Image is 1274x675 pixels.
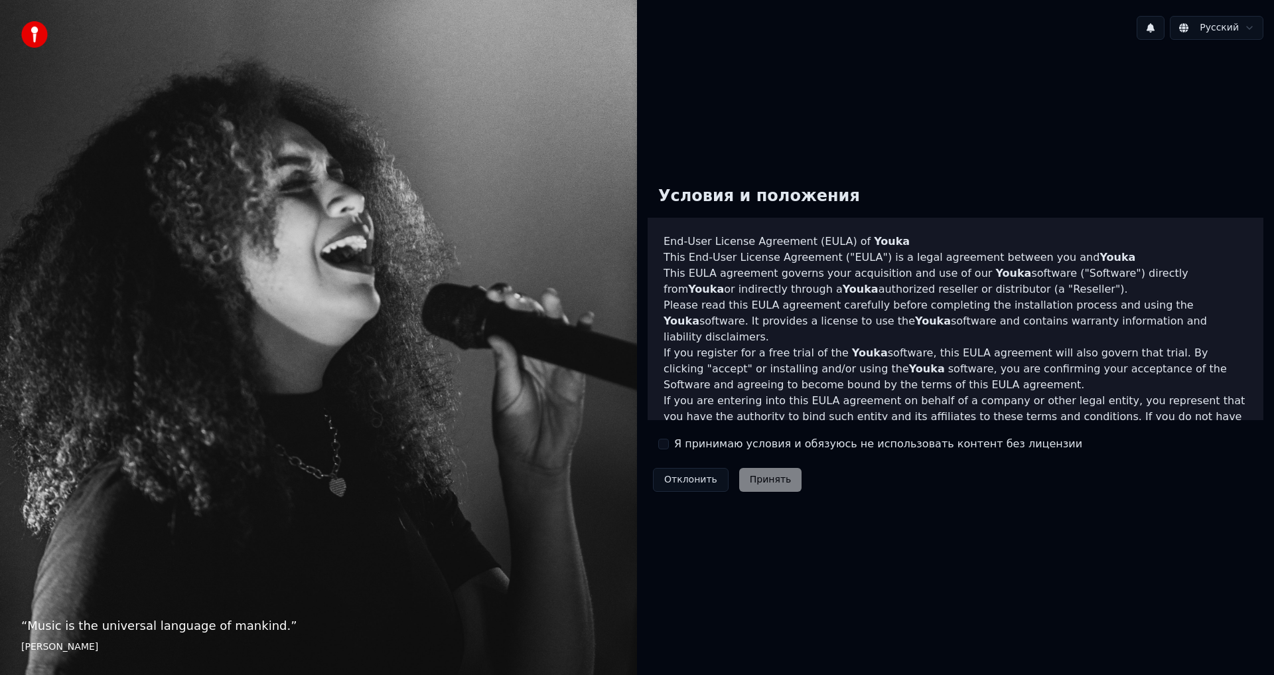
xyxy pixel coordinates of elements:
[874,235,910,248] span: Youka
[664,315,699,327] span: Youka
[664,234,1247,250] h3: End-User License Agreement (EULA) of
[664,250,1247,265] p: This End-User License Agreement ("EULA") is a legal agreement between you and
[21,617,616,635] p: “ Music is the universal language of mankind. ”
[21,640,616,654] footer: [PERSON_NAME]
[21,21,48,48] img: youka
[648,175,871,218] div: Условия и положения
[664,297,1247,345] p: Please read this EULA agreement carefully before completing the installation process and using th...
[653,468,729,492] button: Отклонить
[1099,251,1135,263] span: Youka
[674,436,1082,452] label: Я принимаю условия и обязуюсь не использовать контент без лицензии
[664,265,1247,297] p: This EULA agreement governs your acquisition and use of our software ("Software") directly from o...
[909,362,945,375] span: Youka
[664,345,1247,393] p: If you register for a free trial of the software, this EULA agreement will also govern that trial...
[843,283,879,295] span: Youka
[852,346,888,359] span: Youka
[688,283,724,295] span: Youka
[664,393,1247,457] p: If you are entering into this EULA agreement on behalf of a company or other legal entity, you re...
[915,315,951,327] span: Youka
[995,267,1031,279] span: Youka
